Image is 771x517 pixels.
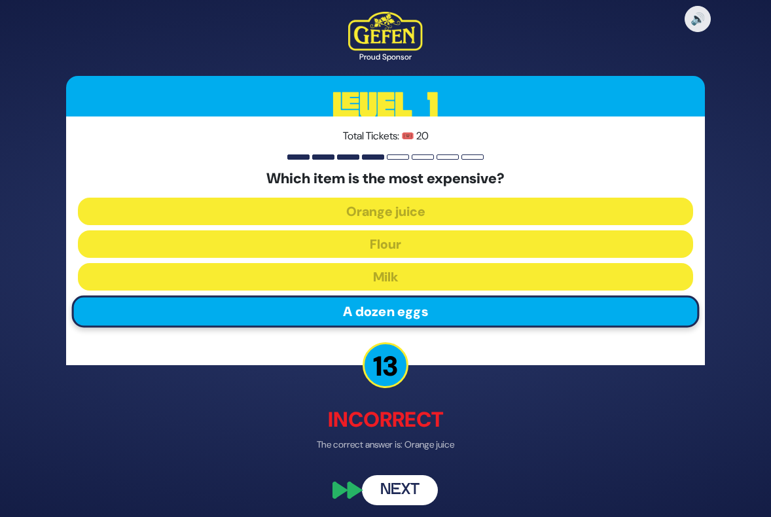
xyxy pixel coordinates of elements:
button: A dozen eggs [72,296,700,328]
img: Kedem [348,12,422,51]
p: Incorrect [66,404,705,435]
p: 13 [363,342,408,388]
button: Flour [78,230,693,258]
button: 🔊 [685,6,711,32]
button: Milk [78,263,693,291]
button: Orange juice [78,198,693,225]
div: Proud Sponsor [348,51,422,63]
h3: Level 1 [66,76,705,135]
button: Next [362,475,438,505]
h5: Which item is the most expensive? [78,170,693,187]
p: The correct answer is: Orange juice [66,438,705,452]
p: Total Tickets: 🎟️ 20 [78,128,693,144]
